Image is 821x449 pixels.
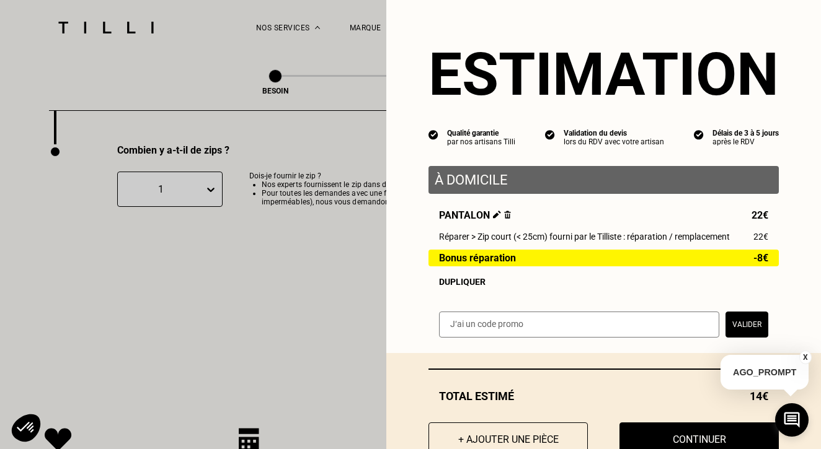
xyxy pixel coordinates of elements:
span: 22€ [753,232,768,242]
div: après le RDV [712,137,779,146]
span: -8€ [753,253,768,263]
img: Supprimer [504,211,511,219]
div: Délais de 3 à 5 jours [712,129,779,137]
img: icon list info [694,129,704,140]
span: 22€ [752,209,768,221]
p: AGO_PROMPT [721,355,809,390]
div: Validation du devis [564,129,664,137]
section: Estimation [428,40,779,109]
img: Éditer [493,211,501,219]
div: Total estimé [428,390,779,403]
button: Valider [726,312,768,338]
button: X [799,351,812,364]
img: icon list info [428,129,438,140]
span: Bonus réparation [439,253,516,263]
img: icon list info [545,129,555,140]
div: Qualité garantie [447,129,515,137]
div: par nos artisans Tilli [447,137,515,146]
span: Pantalon [439,209,511,221]
input: J‘ai un code promo [439,312,719,338]
span: Réparer > Zip court (< 25cm) fourni par le Tilliste : réparation / remplacement [439,232,730,242]
p: À domicile [435,172,773,188]
div: Dupliquer [439,277,768,287]
div: lors du RDV avec votre artisan [564,137,664,146]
